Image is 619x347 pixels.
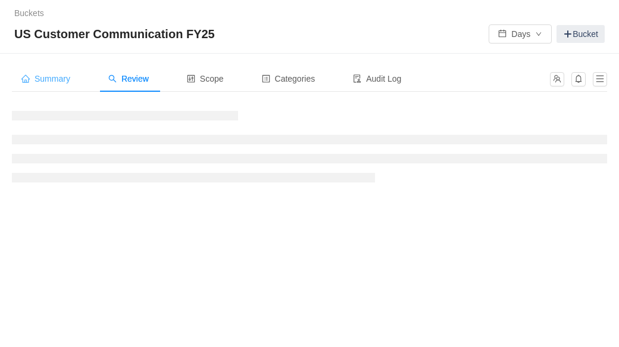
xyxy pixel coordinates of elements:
[262,75,270,83] i: icon: profile
[187,75,195,83] i: icon: control
[353,74,401,83] span: Audit Log
[108,74,149,83] span: Review
[14,24,222,44] span: US Customer Communication FY25
[557,25,605,43] a: Bucket
[593,72,607,86] button: icon: menu
[262,74,315,83] span: Categories
[21,74,70,83] span: Summary
[489,24,552,44] button: icon: calendarDaysicon: down
[21,75,30,83] i: icon: home
[353,75,361,83] i: icon: audit
[550,72,564,86] button: icon: team
[108,75,117,83] i: icon: search
[14,8,44,18] a: Buckets
[187,74,224,83] span: Scope
[571,72,586,86] button: icon: bell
